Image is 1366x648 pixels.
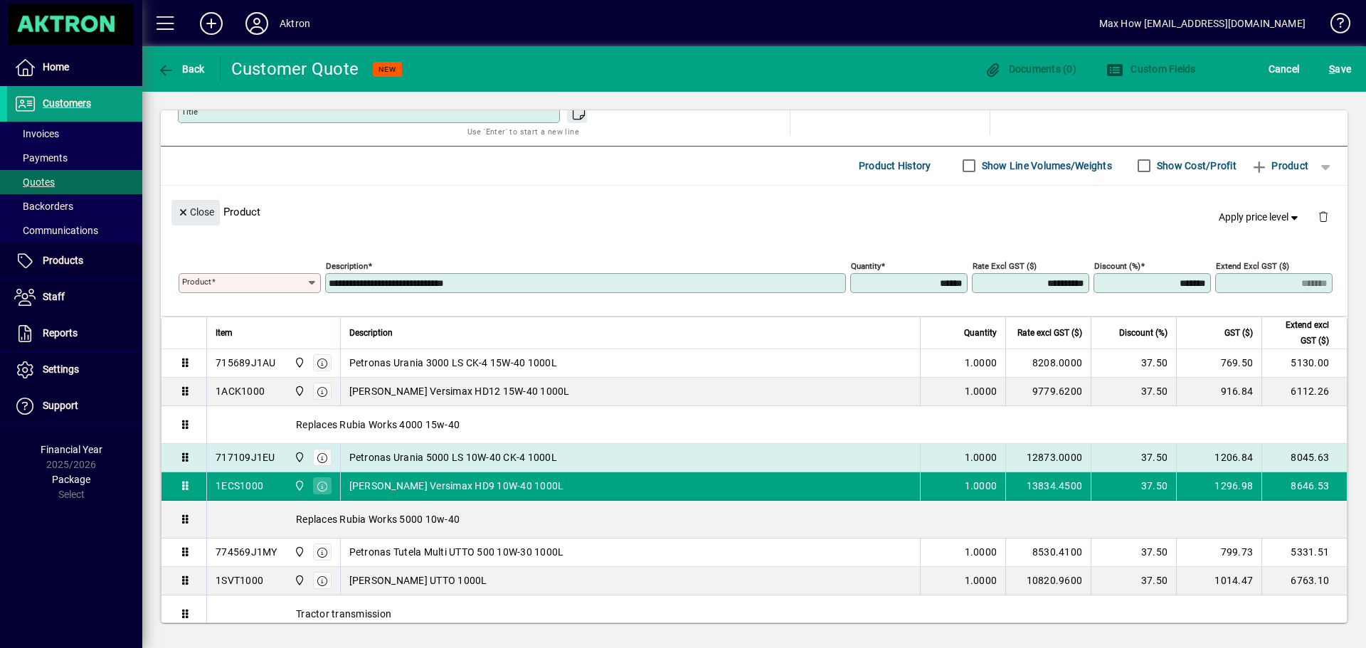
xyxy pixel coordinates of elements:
[7,316,142,351] a: Reports
[965,545,997,559] span: 1.0000
[182,277,211,287] mat-label: Product
[290,478,307,494] span: Central
[7,352,142,388] a: Settings
[231,58,359,80] div: Customer Quote
[234,11,280,36] button: Profile
[326,260,368,270] mat-label: Description
[1251,154,1308,177] span: Product
[1306,200,1340,234] button: Delete
[1216,260,1289,270] mat-label: Extend excl GST ($)
[1261,472,1347,501] td: 8646.53
[1015,450,1082,464] div: 12873.0000
[1154,159,1237,173] label: Show Cost/Profit
[1176,378,1261,406] td: 916.84
[1017,325,1082,341] span: Rate excl GST ($)
[1320,3,1348,49] a: Knowledge Base
[1176,349,1261,378] td: 769.50
[7,146,142,170] a: Payments
[1325,56,1355,82] button: Save
[14,225,98,236] span: Communications
[1306,210,1340,223] app-page-header-button: Delete
[14,201,73,212] span: Backorders
[1261,349,1347,378] td: 5130.00
[43,291,65,302] span: Staff
[207,595,1347,632] div: Tractor transmission
[43,61,69,73] span: Home
[1271,317,1329,349] span: Extend excl GST ($)
[216,450,275,464] div: 717109J1EU
[349,384,570,398] span: [PERSON_NAME] Versimax HD12 15W-40 1000L
[378,65,396,74] span: NEW
[859,154,931,177] span: Product History
[1015,573,1082,588] div: 10820.9600
[154,56,208,82] button: Back
[1244,153,1315,179] button: Product
[43,327,78,339] span: Reports
[7,280,142,315] a: Staff
[349,356,557,370] span: Petronas Urania 3000 LS CK-4 15W-40 1000L
[1015,479,1082,493] div: 13834.4500
[964,325,997,341] span: Quantity
[142,56,221,82] app-page-header-button: Back
[216,479,263,493] div: 1ECS1000
[467,123,579,139] mat-hint: Use 'Enter' to start a new line
[290,383,307,399] span: Central
[177,201,214,224] span: Close
[979,159,1112,173] label: Show Line Volumes/Weights
[14,128,59,139] span: Invoices
[290,573,307,588] span: Central
[290,450,307,465] span: Central
[290,544,307,560] span: Central
[168,205,223,218] app-page-header-button: Close
[216,356,276,370] div: 715689J1AU
[1329,63,1335,75] span: S
[1091,444,1176,472] td: 37.50
[7,388,142,424] a: Support
[1265,56,1303,82] button: Cancel
[1091,378,1176,406] td: 37.50
[207,406,1347,443] div: Replaces Rubia Works 4000 15w-40
[1015,545,1082,559] div: 8530.4100
[1091,538,1176,567] td: 37.50
[1329,58,1351,80] span: ave
[984,63,1076,75] span: Documents (0)
[965,356,997,370] span: 1.0000
[7,122,142,146] a: Invoices
[280,12,310,35] div: Aktron
[52,474,90,485] span: Package
[1091,349,1176,378] td: 37.50
[290,355,307,371] span: Central
[43,97,91,109] span: Customers
[349,325,393,341] span: Description
[181,107,198,117] mat-label: Title
[216,384,265,398] div: 1ACK1000
[1219,210,1301,225] span: Apply price level
[1261,378,1347,406] td: 6112.26
[43,363,79,375] span: Settings
[14,152,68,164] span: Payments
[216,325,233,341] span: Item
[7,218,142,243] a: Communications
[1176,472,1261,501] td: 1296.98
[1176,567,1261,595] td: 1014.47
[853,153,937,179] button: Product History
[349,573,487,588] span: [PERSON_NAME] UTTO 1000L
[349,450,557,464] span: Petronas Urania 5000 LS 10W-40 CK-4 1000L
[1119,325,1168,341] span: Discount (%)
[965,384,997,398] span: 1.0000
[7,243,142,279] a: Products
[349,479,564,493] span: [PERSON_NAME] Versimax HD9 10W-40 1000L
[1091,472,1176,501] td: 37.50
[1015,384,1082,398] div: 9779.6200
[349,545,564,559] span: Petronas Tutela Multi UTTO 500 10W-30 1000L
[965,573,997,588] span: 1.0000
[207,501,1347,538] div: Replaces Rubia Works 5000 10w-40
[980,56,1080,82] button: Documents (0)
[851,260,881,270] mat-label: Quantity
[1099,12,1306,35] div: Max How [EMAIL_ADDRESS][DOMAIN_NAME]
[189,11,234,36] button: Add
[1015,356,1082,370] div: 8208.0000
[1261,444,1347,472] td: 8045.63
[1261,567,1347,595] td: 6763.10
[43,255,83,266] span: Products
